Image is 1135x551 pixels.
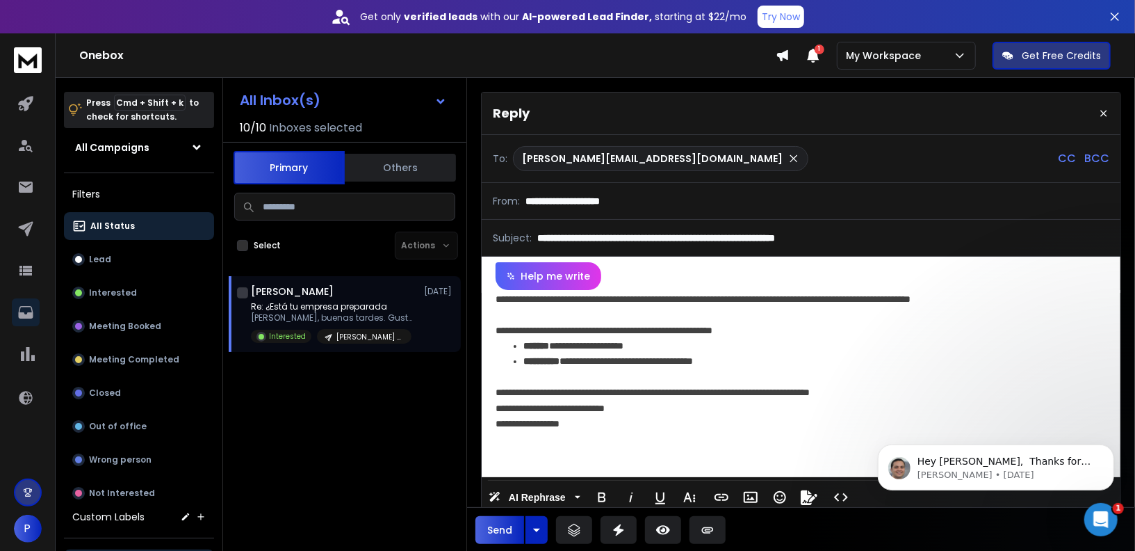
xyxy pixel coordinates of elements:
button: Primary [234,151,345,184]
p: [PERSON_NAME], buenas tardes. Gustas, [251,312,418,324]
p: Get Free Credits [1022,49,1101,63]
p: BCC [1084,150,1109,167]
button: Closed [64,379,214,407]
iframe: Intercom notifications message [857,415,1135,513]
p: [PERSON_NAME] B2B - HR General [336,332,403,342]
p: Reply [493,104,530,123]
span: 1 [1113,503,1124,514]
p: Interested [269,331,306,342]
h1: All Campaigns [75,141,149,154]
button: More Text [676,484,703,511]
span: AI Rephrase [506,492,569,504]
button: Emoticons [767,484,793,511]
button: P [14,515,42,543]
button: Help me write [496,262,601,290]
button: AI Rephrase [486,484,583,511]
p: Interested [89,287,137,298]
button: Bold (⌘B) [589,484,615,511]
p: Meeting Booked [89,321,161,332]
button: All Campaigns [64,134,214,161]
button: All Inbox(s) [229,86,458,114]
button: Try Now [758,6,804,28]
button: Out of office [64,413,214,440]
button: Italic (⌘I) [618,484,644,511]
p: From: [493,194,520,208]
span: 1 [815,45,824,54]
p: Not Interested [89,488,155,499]
h1: [PERSON_NAME] [251,285,334,298]
strong: AI-powered Lead Finder, [522,10,652,24]
button: Interested [64,279,214,307]
button: Underline (⌘U) [647,484,673,511]
img: logo [14,47,42,73]
h3: Custom Labels [72,510,145,524]
button: Code View [828,484,854,511]
span: 10 / 10 [240,120,266,136]
button: Signature [796,484,822,511]
p: Get only with our starting at $22/mo [360,10,746,24]
strong: verified leads [404,10,477,24]
p: Meeting Completed [89,354,179,365]
button: Get Free Credits [993,42,1111,70]
h3: Filters [64,184,214,204]
p: Wrong person [89,454,152,465]
h1: Onebox [79,47,776,64]
iframe: Intercom live chat [1084,503,1118,536]
h1: All Inbox(s) [240,93,320,107]
button: All Status [64,212,214,240]
h3: Inboxes selected [269,120,362,136]
p: Try Now [762,10,800,24]
p: Press to check for shortcuts. [86,96,199,124]
p: Re: ¿Está tu empresa preparada [251,301,418,312]
button: Insert Link (⌘K) [708,484,735,511]
button: Lead [64,246,214,273]
span: Cmd + Shift + k [114,95,186,111]
button: Meeting Booked [64,312,214,340]
p: My Workspace [846,49,926,63]
button: Send [475,516,524,544]
p: Lead [89,254,111,265]
p: [DATE] [424,286,455,297]
p: Closed [89,388,121,399]
button: Wrong person [64,446,214,474]
button: Others [345,152,456,183]
p: Subject: [493,231,532,245]
button: Insert Image (⌘P) [737,484,764,511]
p: [PERSON_NAME][EMAIL_ADDRESS][DOMAIN_NAME] [522,152,783,166]
p: To: [493,152,507,166]
label: Select [254,240,281,251]
button: Not Interested [64,479,214,507]
p: CC [1058,150,1076,167]
p: All Status [90,221,135,232]
p: Out of office [89,421,147,432]
button: Meeting Completed [64,346,214,374]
